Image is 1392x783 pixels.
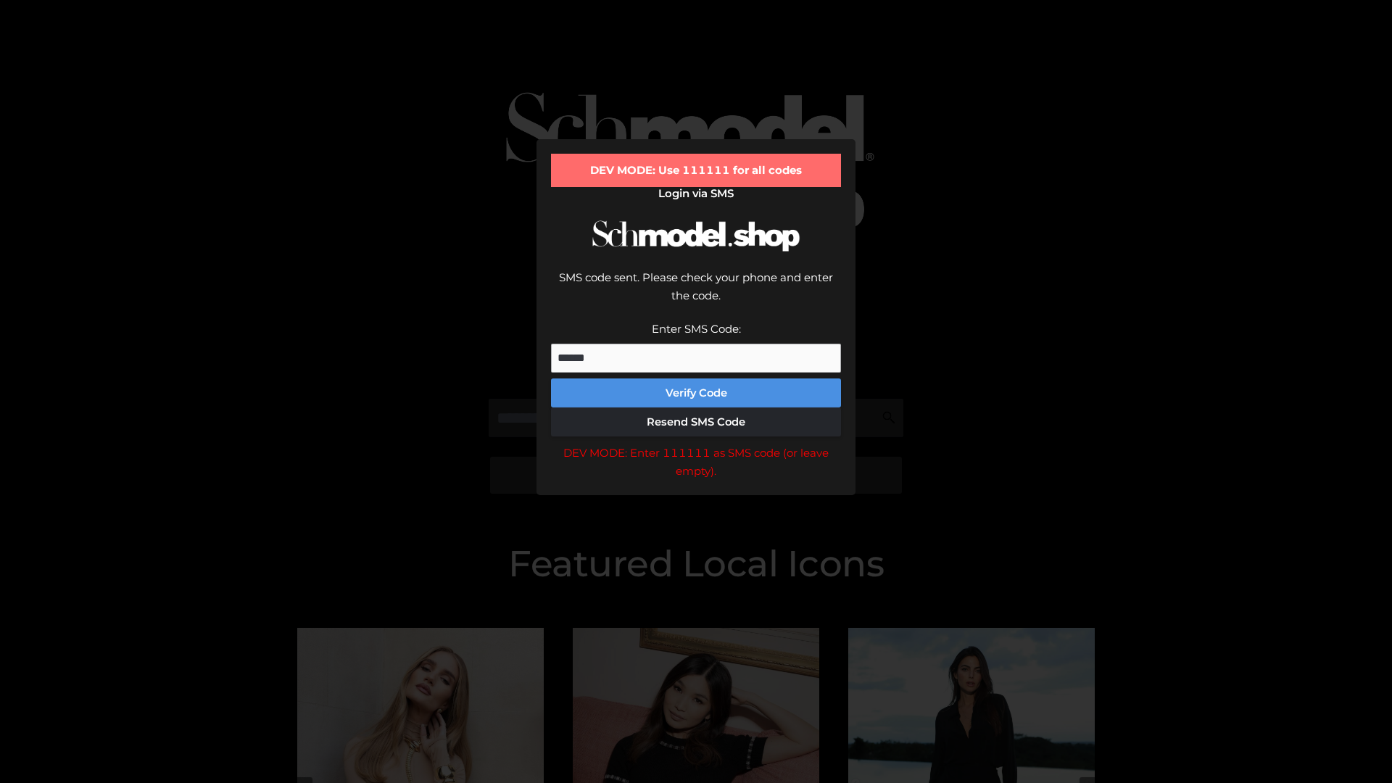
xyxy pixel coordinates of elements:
div: DEV MODE: Use 111111 for all codes [551,154,841,187]
button: Verify Code [551,378,841,407]
h2: Login via SMS [551,187,841,200]
img: Schmodel Logo [587,207,805,265]
div: SMS code sent. Please check your phone and enter the code. [551,268,841,320]
div: DEV MODE: Enter 111111 as SMS code (or leave empty). [551,444,841,481]
label: Enter SMS Code: [652,322,741,336]
button: Resend SMS Code [551,407,841,436]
